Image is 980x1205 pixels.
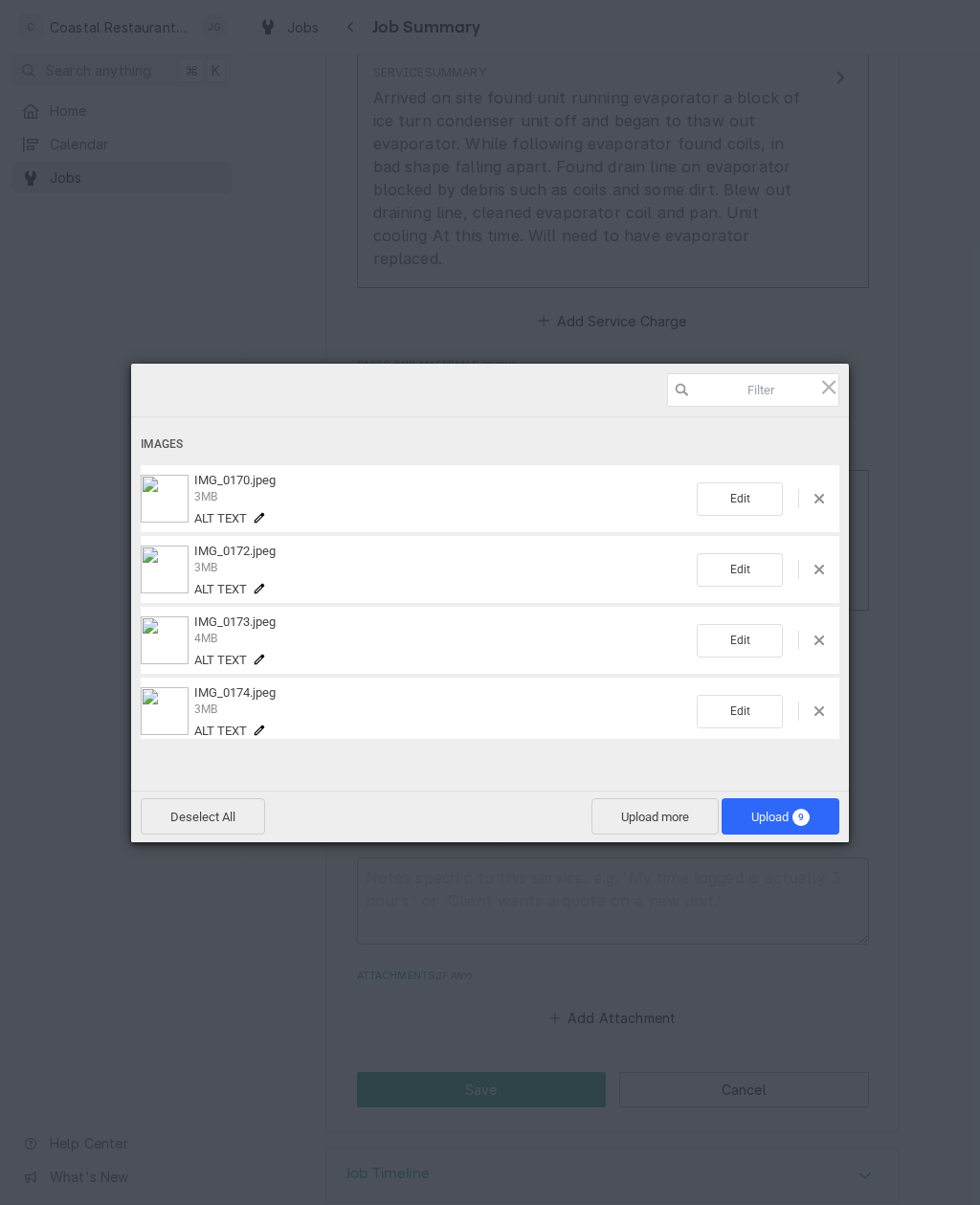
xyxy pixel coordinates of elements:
img: 9468255b-8e6d-4045-a89b-bd8fd74b32a5 [141,616,189,664]
span: IMG_0174.jpeg [194,685,276,700]
span: Edit [697,553,783,587]
span: Deselect All [141,798,265,835]
span: 3MB [194,703,217,716]
div: Images [141,427,839,462]
img: 9f033bd6-3417-4368-901d-bd152af8757d [141,546,189,593]
span: Upload [751,810,810,824]
span: 3MB [194,490,217,503]
span: Upload9 [722,798,839,835]
span: Alt text [194,653,247,667]
span: Edit [697,695,783,728]
span: Click here or hit ESC to close picker [818,376,839,397]
span: Upload more [591,798,719,835]
span: IMG_0173.jpeg [194,614,276,629]
img: 35113cb2-07b6-4c6d-821c-1a62b28fc5fc [141,687,189,735]
span: IMG_0170.jpeg [194,473,276,487]
span: IMG_0172.jpeg [194,544,276,558]
span: Edit [697,624,783,658]
span: Alt text [194,724,247,738]
img: 60fdaaac-702c-4327-ad44-f8e046864745 [141,475,189,523]
input: Filter [667,373,839,407]
span: Alt text [194,511,247,525]
span: Alt text [194,582,247,596]
div: IMG_0173.jpeg [189,614,697,667]
div: IMG_0174.jpeg [189,685,697,738]
span: 4MB [194,632,217,645]
span: 9 [792,809,810,826]
div: IMG_0170.jpeg [189,473,697,525]
div: IMG_0172.jpeg [189,544,697,596]
span: Edit [697,482,783,516]
span: 3MB [194,561,217,574]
